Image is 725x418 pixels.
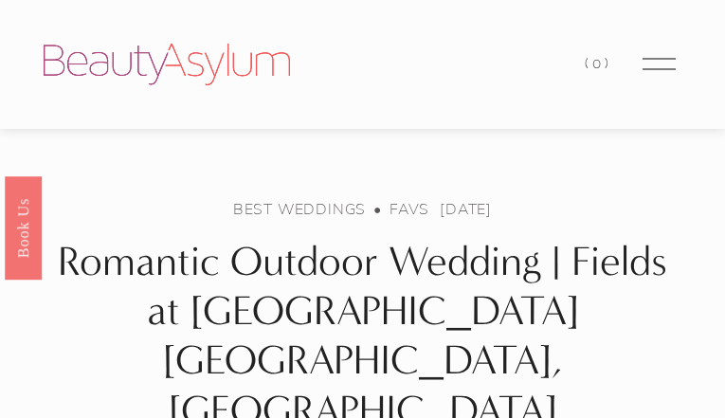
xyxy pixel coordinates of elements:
[440,198,492,219] span: [DATE]
[390,198,429,219] a: Favs
[605,55,612,72] span: )
[585,51,611,77] a: 0 items in cart
[44,44,290,85] img: Beauty Asylum | Bridal Hair &amp; Makeup Charlotte &amp; Atlanta
[585,55,592,72] span: (
[592,55,605,72] span: 0
[233,198,366,219] a: Best Weddings
[5,175,42,279] a: Book Us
